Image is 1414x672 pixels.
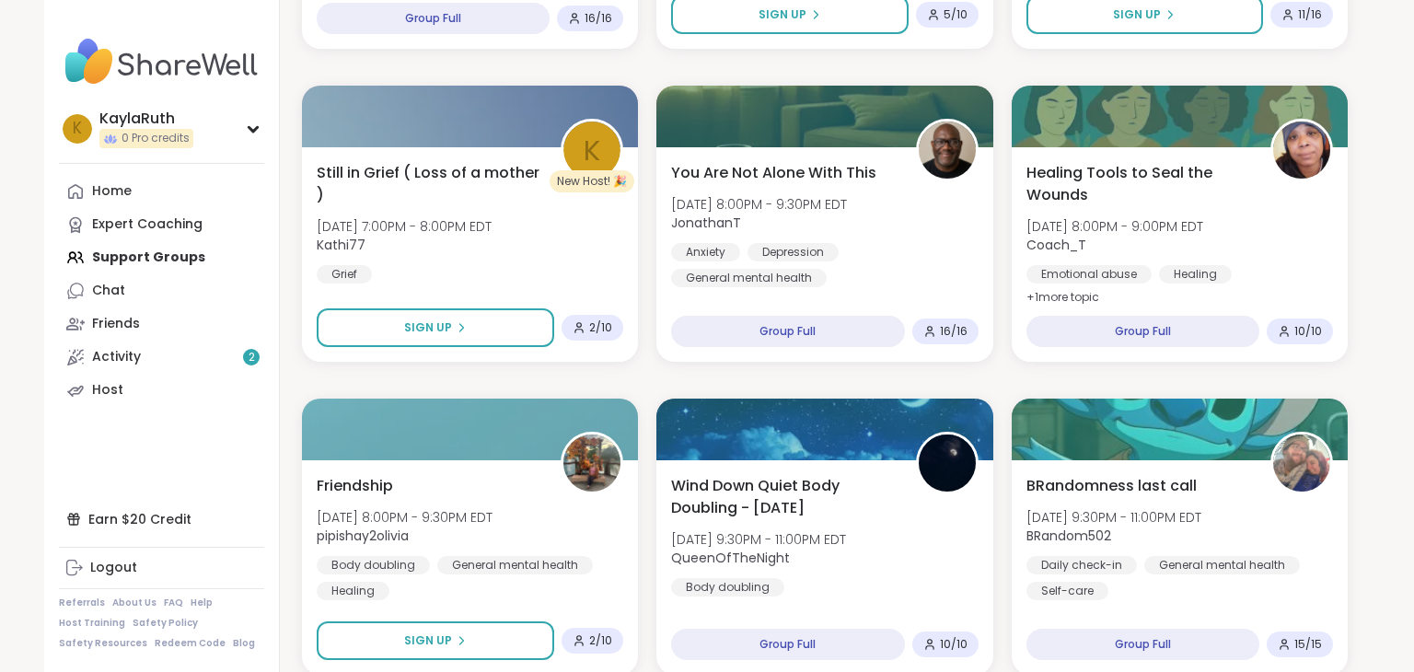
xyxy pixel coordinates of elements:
[589,633,612,648] span: 2 / 10
[317,508,493,527] span: [DATE] 8:00PM - 9:30PM EDT
[671,195,847,214] span: [DATE] 8:00PM - 9:30PM EDT
[133,617,198,630] a: Safety Policy
[59,274,264,307] a: Chat
[1298,7,1322,22] span: 11 / 16
[589,320,612,335] span: 2 / 10
[1026,162,1250,206] span: Healing Tools to Seal the Wounds
[317,527,409,545] b: pipishay2olivia
[59,374,264,407] a: Host
[59,307,264,341] a: Friends
[585,11,612,26] span: 16 / 16
[317,556,430,574] div: Body doubling
[671,243,740,261] div: Anxiety
[1273,434,1330,492] img: BRandom502
[671,269,827,287] div: General mental health
[550,170,634,192] div: New Host! 🎉
[1026,582,1108,600] div: Self-care
[671,214,741,232] b: JonathanT
[1273,122,1330,179] img: Coach_T
[1026,629,1259,660] div: Group Full
[112,597,156,609] a: About Us
[759,6,806,23] span: Sign Up
[59,503,264,536] div: Earn $20 Credit
[59,597,105,609] a: Referrals
[59,341,264,374] a: Activity2
[317,236,365,254] b: Kathi77
[317,582,389,600] div: Healing
[671,475,895,519] span: Wind Down Quiet Body Doubling - [DATE]
[671,530,846,549] span: [DATE] 9:30PM - 11:00PM EDT
[164,597,183,609] a: FAQ
[404,632,452,649] span: Sign Up
[59,175,264,208] a: Home
[1026,265,1152,284] div: Emotional abuse
[317,308,554,347] button: Sign Up
[437,556,593,574] div: General mental health
[155,637,226,650] a: Redeem Code
[1026,475,1197,497] span: BRandomness last call
[90,559,137,577] div: Logout
[92,215,203,234] div: Expert Coaching
[1026,217,1203,236] span: [DATE] 8:00PM - 9:00PM EDT
[671,578,784,597] div: Body doubling
[748,243,839,261] div: Depression
[73,117,82,141] span: K
[99,109,193,129] div: KaylaRuth
[1026,316,1259,347] div: Group Full
[92,315,140,333] div: Friends
[1113,6,1161,23] span: Sign Up
[584,129,600,172] span: K
[1144,556,1300,574] div: General mental health
[233,637,255,650] a: Blog
[92,282,125,300] div: Chat
[317,217,492,236] span: [DATE] 7:00PM - 8:00PM EDT
[317,265,372,284] div: Grief
[1026,556,1137,574] div: Daily check-in
[563,434,620,492] img: pipishay2olivia
[671,316,904,347] div: Group Full
[1294,637,1322,652] span: 15 / 15
[59,208,264,241] a: Expert Coaching
[1159,265,1232,284] div: Healing
[671,629,904,660] div: Group Full
[919,122,976,179] img: JonathanT
[404,319,452,336] span: Sign Up
[59,617,125,630] a: Host Training
[1026,527,1111,545] b: BRandom502
[940,324,968,339] span: 16 / 16
[122,131,190,146] span: 0 Pro credits
[671,549,790,567] b: QueenOfTheNight
[940,637,968,652] span: 10 / 10
[249,350,255,365] span: 2
[317,3,550,34] div: Group Full
[59,29,264,94] img: ShareWell Nav Logo
[944,7,968,22] span: 5 / 10
[59,551,264,585] a: Logout
[191,597,213,609] a: Help
[317,162,540,206] span: Still in Grief ( Loss of a mother )
[317,475,393,497] span: Friendship
[317,621,554,660] button: Sign Up
[671,162,876,184] span: You Are Not Alone With This
[1026,236,1086,254] b: Coach_T
[1294,324,1322,339] span: 10 / 10
[92,381,123,400] div: Host
[59,637,147,650] a: Safety Resources
[92,182,132,201] div: Home
[1026,508,1201,527] span: [DATE] 9:30PM - 11:00PM EDT
[92,348,141,366] div: Activity
[919,434,976,492] img: QueenOfTheNight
